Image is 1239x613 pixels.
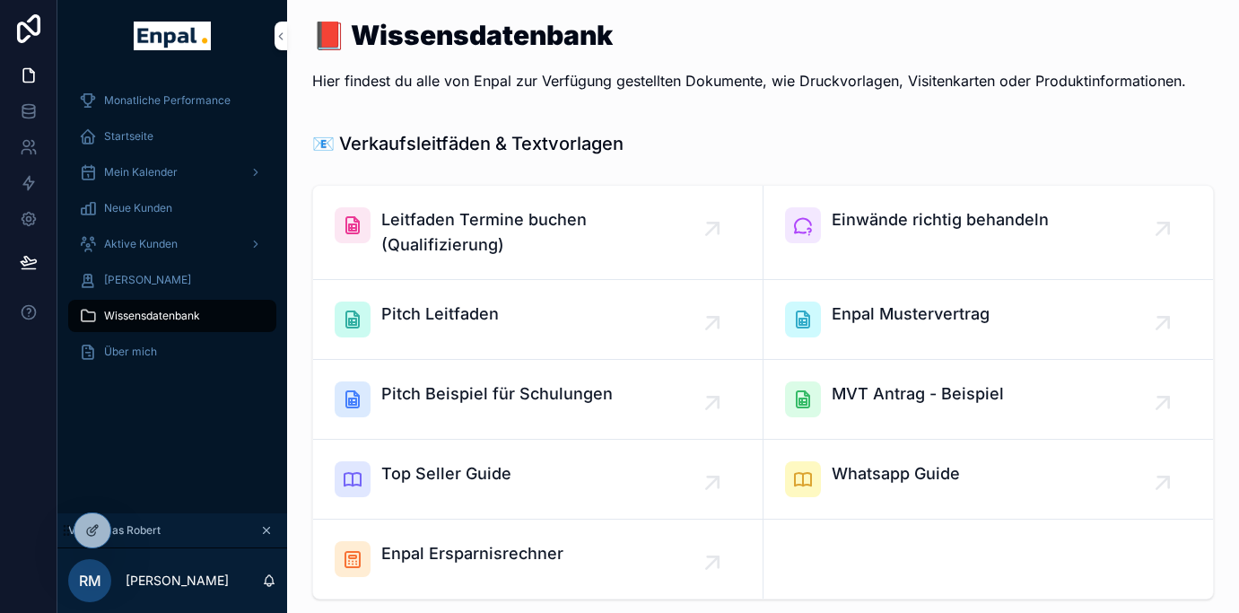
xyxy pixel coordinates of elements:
[763,186,1214,280] a: Einwände richtig behandeln
[68,120,276,153] a: Startseite
[57,72,287,391] div: scrollable content
[313,520,763,599] a: Enpal Ersparnisrechner
[763,360,1214,440] a: MVT Antrag - Beispiel
[68,336,276,368] a: Über mich
[104,345,157,359] span: Über mich
[763,280,1214,360] a: Enpal Mustervertrag
[68,156,276,188] a: Mein Kalender
[381,541,563,566] span: Enpal Ersparnisrechner
[381,302,499,327] span: Pitch Leitfaden
[126,572,229,590] p: [PERSON_NAME]
[104,165,178,180] span: Mein Kalender
[832,207,1049,232] span: Einwände richtig behandeln
[381,207,712,258] span: Leitfaden Termine buchen (Qualifizierung)
[763,440,1214,520] a: Whatsapp Guide
[312,70,1186,92] p: Hier findest du alle von Enpal zur Verfügung gestellten Dokumente, wie Druckvorlagen, Visitenkart...
[312,131,624,156] h1: 📧 Verkaufsleitfäden & Textvorlagen
[313,186,763,280] a: Leitfaden Termine buchen (Qualifizierung)
[832,461,960,486] span: Whatsapp Guide
[68,264,276,296] a: [PERSON_NAME]
[313,360,763,440] a: Pitch Beispiel für Schulungen
[104,93,231,108] span: Monatliche Performance
[312,22,1186,48] h1: 📕 Wissensdatenbank
[68,300,276,332] a: Wissensdatenbank
[313,440,763,520] a: Top Seller Guide
[381,381,613,407] span: Pitch Beispiel für Schulungen
[313,280,763,360] a: Pitch Leitfaden
[68,84,276,117] a: Monatliche Performance
[68,523,161,538] span: Viewing as Robert
[104,273,191,287] span: [PERSON_NAME]
[68,192,276,224] a: Neue Kunden
[381,461,511,486] span: Top Seller Guide
[104,237,178,251] span: Aktive Kunden
[104,201,172,215] span: Neue Kunden
[134,22,210,50] img: App logo
[104,129,153,144] span: Startseite
[79,570,101,591] span: RM
[104,309,200,323] span: Wissensdatenbank
[832,381,1004,407] span: MVT Antrag - Beispiel
[68,228,276,260] a: Aktive Kunden
[832,302,990,327] span: Enpal Mustervertrag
